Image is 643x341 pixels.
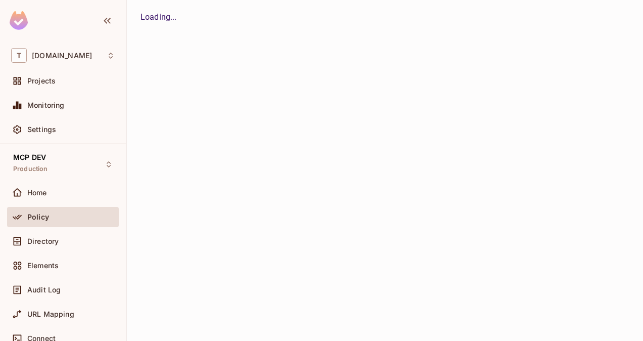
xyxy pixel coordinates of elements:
span: Home [27,189,47,197]
span: Directory [27,237,59,245]
span: Monitoring [27,101,65,109]
span: MCP DEV [13,153,46,161]
span: URL Mapping [27,310,74,318]
span: Policy [27,213,49,221]
span: Settings [27,125,56,134]
span: Elements [27,262,59,270]
span: T [11,48,27,63]
span: Projects [27,77,56,85]
span: Production [13,165,48,173]
span: Workspace: t-mobile.com [32,52,92,60]
img: SReyMgAAAABJRU5ErkJggg== [10,11,28,30]
span: Audit Log [27,286,61,294]
div: Loading... [141,11,629,23]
